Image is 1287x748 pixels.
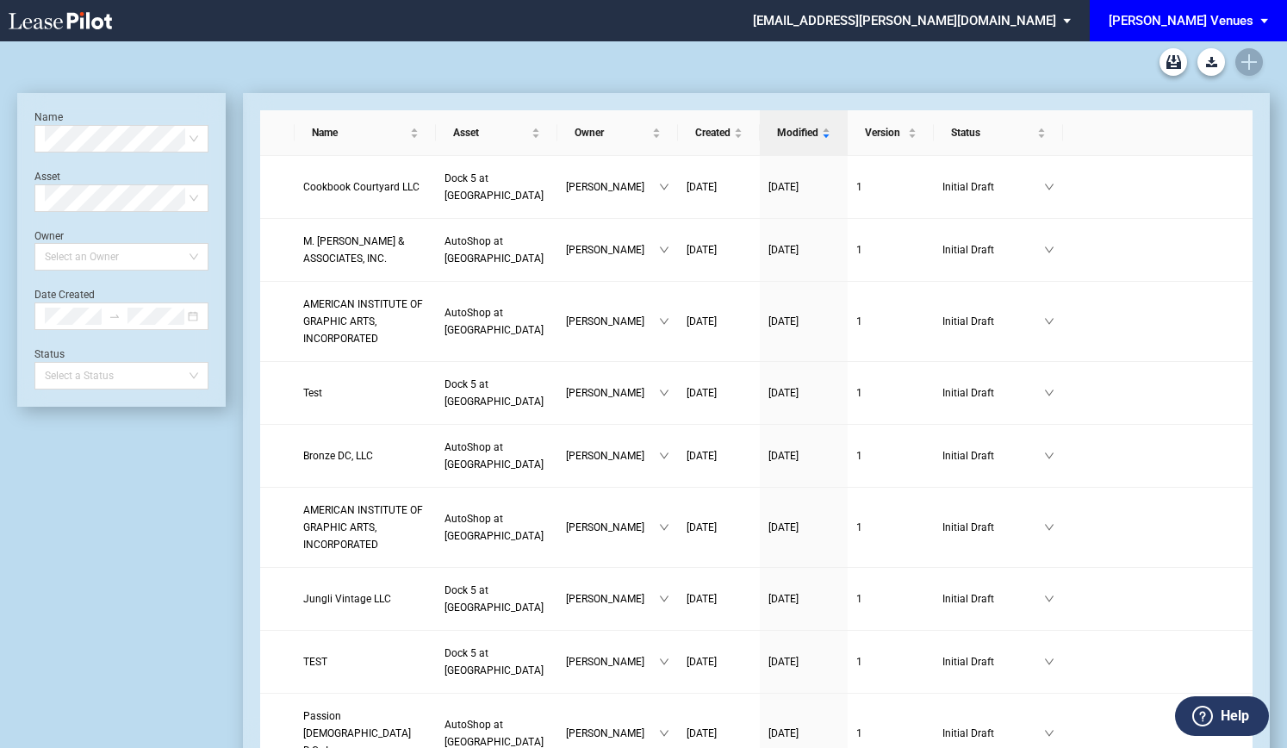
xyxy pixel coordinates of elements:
[303,447,427,464] a: Bronze DC, LLC
[566,241,659,259] span: [PERSON_NAME]
[856,727,862,739] span: 1
[768,178,839,196] a: [DATE]
[1044,522,1054,533] span: down
[566,519,659,536] span: [PERSON_NAME]
[942,725,1044,742] span: Initial Draft
[760,110,848,156] th: Modified
[856,725,925,742] a: 1
[659,451,669,461] span: down
[445,235,544,265] span: AutoShop at Union Market
[303,178,427,196] a: Cookbook Courtyard LLC
[445,513,544,542] span: AutoShop at Union Market
[687,315,717,327] span: [DATE]
[687,447,751,464] a: [DATE]
[303,233,427,267] a: M. [PERSON_NAME] & ASSOCIATES, INC.
[848,110,934,156] th: Version
[445,307,544,336] span: AutoShop at Union Market
[34,111,63,123] label: Name
[1197,48,1225,76] a: Download Blank Form
[295,110,436,156] th: Name
[303,298,423,345] span: AMERICAN INSTITUTE OF GRAPHIC ARTS, INCORPORATED
[856,447,925,464] a: 1
[1160,48,1187,76] a: Archive
[942,590,1044,608] span: Initial Draft
[34,230,64,242] label: Owner
[768,313,839,330] a: [DATE]
[453,124,528,141] span: Asset
[303,653,427,670] a: TEST
[768,593,799,605] span: [DATE]
[1044,594,1054,604] span: down
[856,519,925,536] a: 1
[445,439,549,473] a: AutoShop at [GEOGRAPHIC_DATA]
[445,172,544,202] span: Dock 5 at Union Market
[768,450,799,462] span: [DATE]
[1044,245,1054,255] span: down
[942,178,1044,196] span: Initial Draft
[445,304,549,339] a: AutoShop at [GEOGRAPHIC_DATA]
[856,656,862,668] span: 1
[695,124,731,141] span: Created
[445,719,544,748] span: AutoShop at Union Market
[856,241,925,259] a: 1
[1109,13,1253,28] div: [PERSON_NAME] Venues
[768,241,839,259] a: [DATE]
[303,296,427,347] a: AMERICAN INSTITUTE OF GRAPHIC ARTS, INCORPORATED
[1044,316,1054,327] span: down
[445,170,549,204] a: Dock 5 at [GEOGRAPHIC_DATA]
[445,582,549,616] a: Dock 5 at [GEOGRAPHIC_DATA]
[1044,451,1054,461] span: down
[942,241,1044,259] span: Initial Draft
[768,447,839,464] a: [DATE]
[687,593,717,605] span: [DATE]
[566,313,659,330] span: [PERSON_NAME]
[436,110,557,156] th: Asset
[303,235,404,265] span: M. ARTHUR GENSLER JR. & ASSOCIATES, INC.
[678,110,760,156] th: Created
[303,504,423,551] span: AMERICAN INSTITUTE OF GRAPHIC ARTS, INCORPORATED
[687,450,717,462] span: [DATE]
[777,124,818,141] span: Modified
[768,519,839,536] a: [DATE]
[312,124,407,141] span: Name
[659,388,669,398] span: down
[942,519,1044,536] span: Initial Draft
[1044,182,1054,192] span: down
[659,728,669,739] span: down
[856,181,862,193] span: 1
[942,447,1044,464] span: Initial Draft
[768,315,799,327] span: [DATE]
[1044,388,1054,398] span: down
[856,590,925,608] a: 1
[445,645,549,679] a: Dock 5 at [GEOGRAPHIC_DATA]
[566,384,659,402] span: [PERSON_NAME]
[109,310,121,322] span: swap-right
[768,384,839,402] a: [DATE]
[566,725,659,742] span: [PERSON_NAME]
[303,384,427,402] a: Test
[856,244,862,256] span: 1
[856,178,925,196] a: 1
[303,450,373,462] span: Bronze DC, LLC
[659,182,669,192] span: down
[768,725,839,742] a: [DATE]
[34,171,60,183] label: Asset
[659,522,669,533] span: down
[109,310,121,322] span: to
[303,181,420,193] span: Cookbook Courtyard LLC
[856,653,925,670] a: 1
[303,590,427,608] a: Jungli Vintage LLC
[34,289,95,301] label: Date Created
[303,387,322,399] span: Test
[942,384,1044,402] span: Initial Draft
[768,244,799,256] span: [DATE]
[34,348,65,360] label: Status
[768,653,839,670] a: [DATE]
[1044,657,1054,667] span: down
[856,384,925,402] a: 1
[687,725,751,742] a: [DATE]
[557,110,678,156] th: Owner
[687,656,717,668] span: [DATE]
[856,313,925,330] a: 1
[856,315,862,327] span: 1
